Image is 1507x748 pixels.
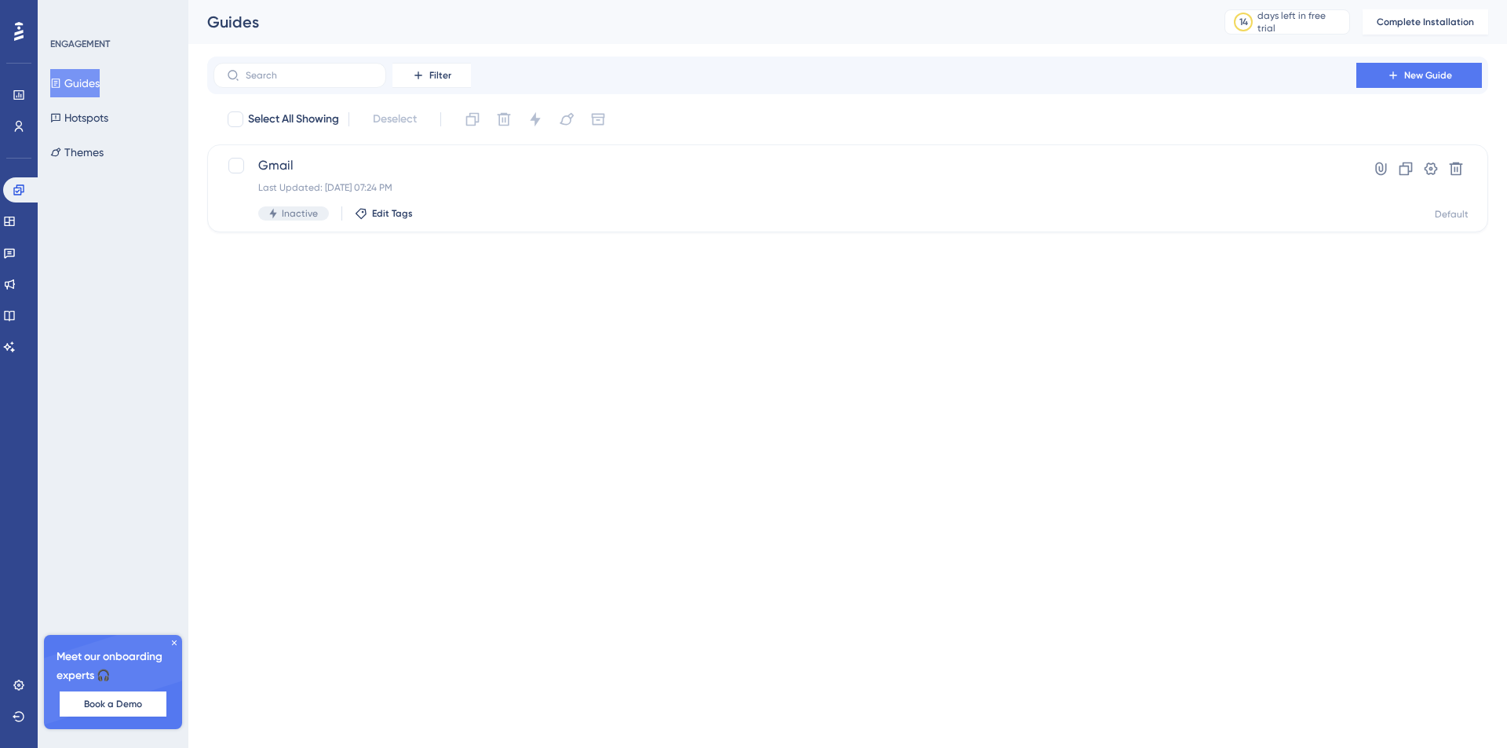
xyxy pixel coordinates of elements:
span: Edit Tags [372,207,413,220]
button: Hotspots [50,104,108,132]
button: Filter [392,63,471,88]
span: New Guide [1404,69,1452,82]
button: Book a Demo [60,691,166,717]
div: Guides [207,11,1185,33]
span: Select All Showing [248,110,339,129]
button: Guides [50,69,100,97]
button: Deselect [359,105,431,133]
div: Default [1435,208,1469,221]
div: ENGAGEMENT [50,38,110,50]
span: Inactive [282,207,318,220]
span: Meet our onboarding experts 🎧 [57,648,170,685]
button: Complete Installation [1363,9,1488,35]
span: Deselect [373,110,417,129]
div: 14 [1239,16,1248,28]
button: Themes [50,138,104,166]
button: New Guide [1356,63,1482,88]
span: Book a Demo [84,698,142,710]
input: Search [246,70,373,81]
span: Filter [429,69,451,82]
div: Last Updated: [DATE] 07:24 PM [258,181,1312,194]
span: Complete Installation [1377,16,1474,28]
button: Edit Tags [355,207,413,220]
div: days left in free trial [1257,9,1345,35]
span: Gmail [258,156,1312,175]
